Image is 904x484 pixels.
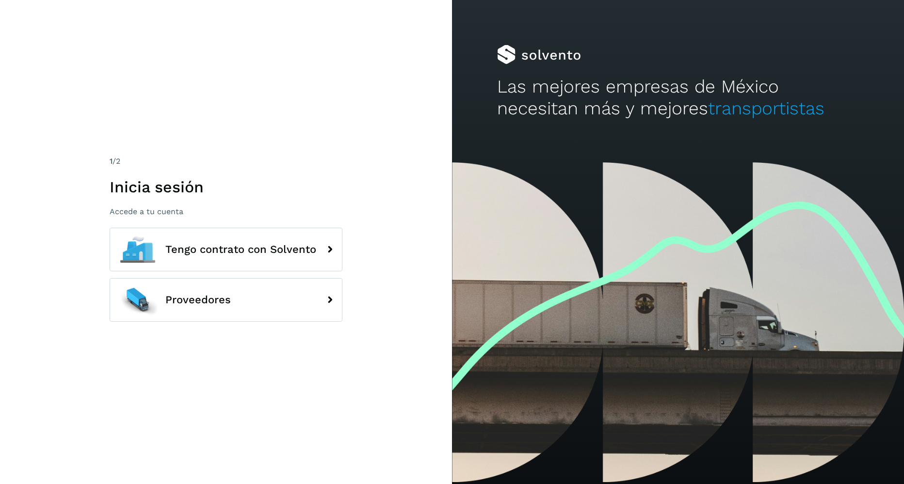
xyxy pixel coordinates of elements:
[708,98,824,119] span: transportistas
[110,156,342,167] div: /2
[497,76,859,119] h2: Las mejores empresas de México necesitan más y mejores
[110,178,342,196] h1: Inicia sesión
[110,278,342,322] button: Proveedores
[165,294,231,306] span: Proveedores
[165,244,316,255] span: Tengo contrato con Solvento
[110,228,342,271] button: Tengo contrato con Solvento
[110,207,342,216] p: Accede a tu cuenta
[110,156,113,166] span: 1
